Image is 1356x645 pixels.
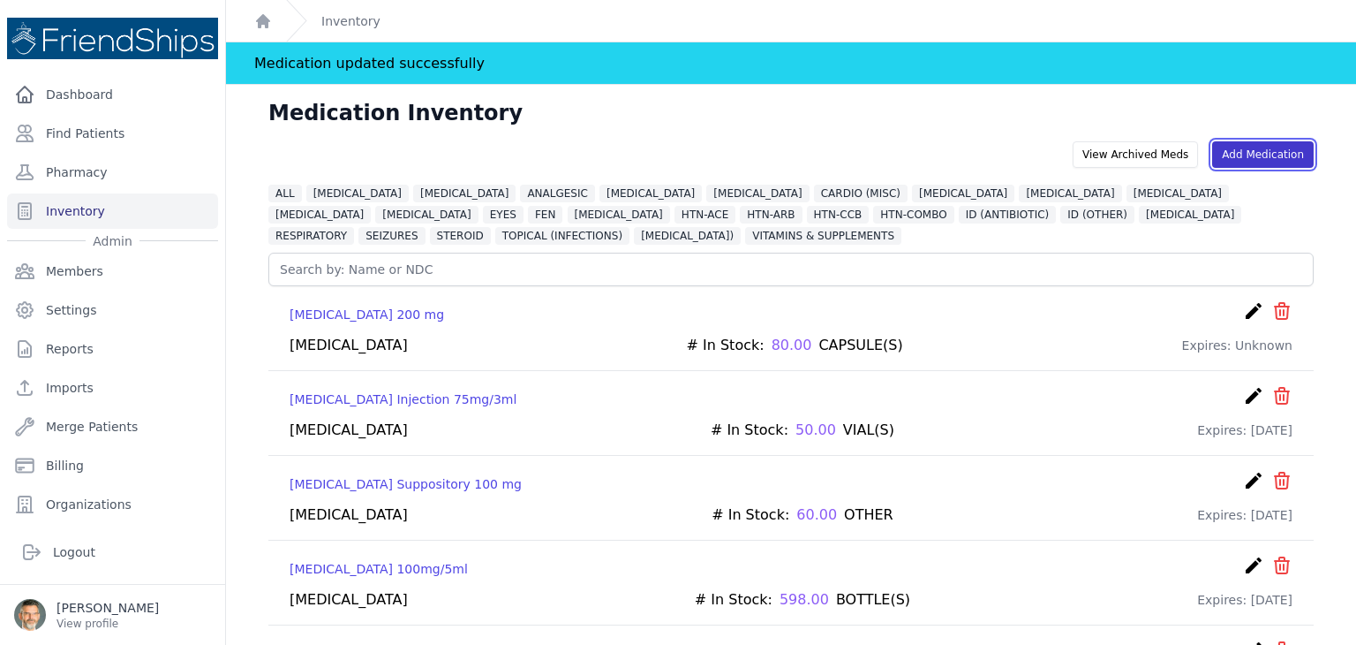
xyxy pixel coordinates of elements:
a: Settings [7,292,218,328]
span: VITAMINS & SUPPLEMENTS [745,227,901,245]
span: TOPICAL (INFECTIONS) [495,227,629,245]
div: Notification [226,42,1356,85]
input: Search by: Name or NDC [268,253,1314,286]
h1: Medication Inventory [268,99,523,127]
span: [MEDICAL_DATA] [1019,185,1121,202]
a: Members [7,254,218,289]
span: FEN [528,206,562,224]
div: [MEDICAL_DATA] [290,420,408,441]
a: Imports [7,370,218,406]
span: [MEDICAL_DATA]) [634,227,741,245]
div: Expires: [DATE] [1197,505,1292,526]
a: create [1243,470,1264,497]
a: Reports [7,331,218,367]
div: [MEDICAL_DATA] [290,505,408,526]
a: Logout [14,535,211,570]
div: [MEDICAL_DATA] [290,589,408,611]
a: Inventory [321,12,380,30]
span: [MEDICAL_DATA] [912,185,1014,202]
a: Merge Patients [7,409,218,444]
span: 60.00 [796,505,837,526]
a: Add Medication [1212,141,1314,168]
img: Medical Missions EMR [7,18,218,59]
a: Dashboard [7,77,218,112]
span: [MEDICAL_DATA] [268,206,371,224]
span: CARDIO (MISC) [814,185,908,202]
div: [MEDICAL_DATA] [290,335,408,356]
div: # In Stock: BOTTLE(S) [695,589,910,611]
i: create [1243,385,1264,406]
span: HTN-COMBO [873,206,953,224]
span: HTN-ARB [740,206,802,224]
a: [MEDICAL_DATA] Suppository 100 mg [290,475,522,493]
p: View profile [56,617,159,631]
div: Medication updated successfully [254,42,485,84]
div: Expires: [DATE] [1197,420,1292,441]
span: [MEDICAL_DATA] [1139,206,1241,224]
i: create [1243,555,1264,576]
span: STEROID [430,227,491,245]
i: create [1243,470,1264,491]
a: Organizations [7,487,218,522]
span: ID (OTHER) [1060,206,1134,224]
a: Pharmacy [7,155,218,190]
span: 598.00 [780,589,829,611]
a: Find Patients [7,116,218,151]
span: ALL [268,185,302,202]
a: create [1243,385,1264,413]
span: 80.00 [772,335,812,356]
span: HTN-ACE [674,206,735,224]
span: [MEDICAL_DATA] [568,206,670,224]
span: [MEDICAL_DATA] [375,206,478,224]
a: Inventory [7,193,218,229]
div: # In Stock: OTHER [712,505,893,526]
span: ID (ANTIBIOTIC) [959,206,1056,224]
a: [MEDICAL_DATA] 100mg/5ml [290,560,468,578]
span: [MEDICAL_DATA] [413,185,516,202]
a: [MEDICAL_DATA] Injection 75mg/3ml [290,391,516,408]
div: # In Stock: VIAL(S) [711,420,894,441]
a: create [1243,300,1264,328]
span: ANALGESIC [520,185,595,202]
span: [MEDICAL_DATA] [306,185,409,202]
span: EYES [483,206,524,224]
a: [PERSON_NAME] View profile [14,599,211,631]
div: Expires: Unknown [1182,335,1292,356]
span: [MEDICAL_DATA] [706,185,809,202]
div: # In Stock: CAPSULE(S) [687,335,903,356]
p: [PERSON_NAME] [56,599,159,617]
span: SEIZURES [358,227,425,245]
span: RESPIRATORY [268,227,354,245]
span: [MEDICAL_DATA] [1126,185,1229,202]
span: HTN-CCB [807,206,870,224]
div: Expires: [DATE] [1197,589,1292,611]
i: create [1243,300,1264,322]
a: Billing [7,448,218,483]
span: 50.00 [795,420,836,441]
a: create [1243,555,1264,582]
div: View Archived Meds [1073,141,1198,168]
a: [MEDICAL_DATA] 200 mg [290,306,444,323]
span: [MEDICAL_DATA] [599,185,702,202]
span: Admin [86,232,139,250]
